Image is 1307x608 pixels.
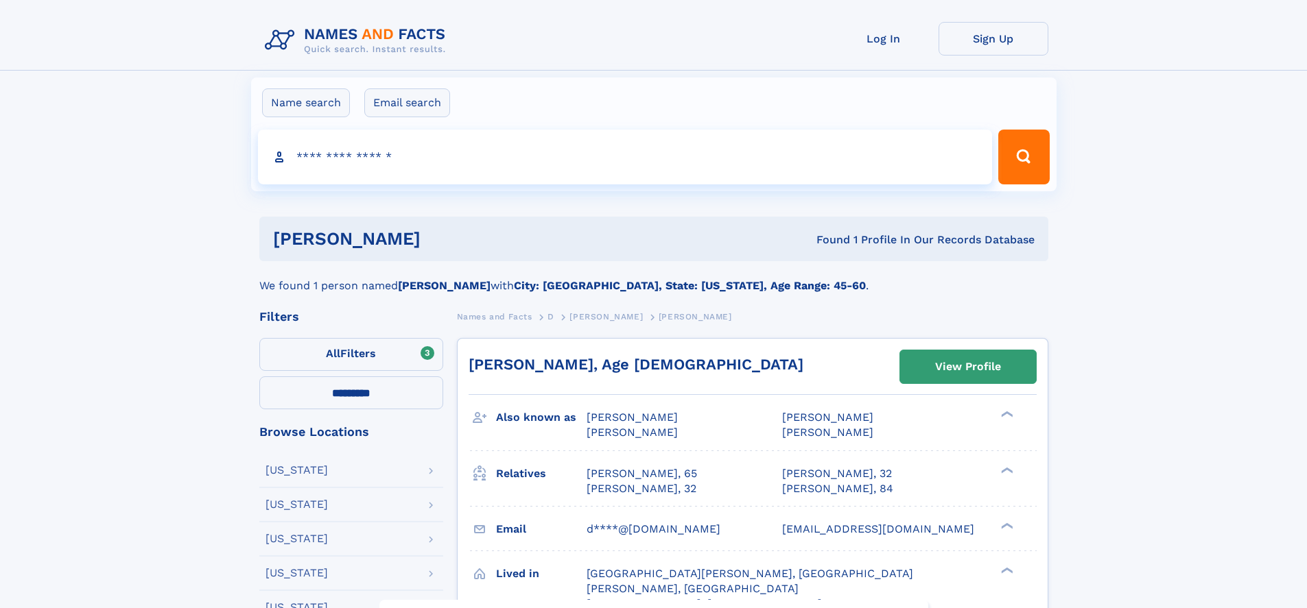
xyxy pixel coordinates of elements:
[496,562,587,585] h3: Lived in
[457,308,532,325] a: Names and Facts
[547,308,554,325] a: D
[259,22,457,59] img: Logo Names and Facts
[939,22,1048,56] a: Sign Up
[587,466,697,481] a: [PERSON_NAME], 65
[569,308,643,325] a: [PERSON_NAME]
[258,130,993,184] input: search input
[998,130,1049,184] button: Search Button
[496,518,587,541] h3: Email
[618,232,1035,247] div: Found 1 Profile In Our Records Database
[266,499,328,510] div: [US_STATE]
[514,279,866,292] b: City: [GEOGRAPHIC_DATA], State: [US_STATE], Age Range: 45-60
[587,426,678,439] span: [PERSON_NAME]
[326,347,340,360] span: All
[998,521,1014,530] div: ❯
[547,312,554,321] span: D
[587,582,799,595] span: [PERSON_NAME], [GEOGRAPHIC_DATA]
[259,311,443,323] div: Filters
[364,88,450,117] label: Email search
[587,567,913,580] span: [GEOGRAPHIC_DATA][PERSON_NAME], [GEOGRAPHIC_DATA]
[782,411,873,424] span: [PERSON_NAME]
[259,261,1048,294] div: We found 1 person named with .
[998,566,1014,574] div: ❯
[398,279,491,292] b: [PERSON_NAME]
[266,533,328,544] div: [US_STATE]
[266,465,328,476] div: [US_STATE]
[469,356,803,373] a: [PERSON_NAME], Age [DEMOGRAPHIC_DATA]
[998,465,1014,474] div: ❯
[998,410,1014,419] div: ❯
[587,411,678,424] span: [PERSON_NAME]
[782,522,974,535] span: [EMAIL_ADDRESS][DOMAIN_NAME]
[782,426,873,439] span: [PERSON_NAME]
[496,406,587,429] h3: Also known as
[262,88,350,117] label: Name search
[900,350,1036,383] a: View Profile
[935,351,1001,382] div: View Profile
[587,481,696,496] a: [PERSON_NAME], 32
[782,466,892,481] a: [PERSON_NAME], 32
[266,568,328,579] div: [US_STATE]
[782,481,893,496] a: [PERSON_NAME], 84
[569,312,643,321] span: [PERSON_NAME]
[259,426,443,438] div: Browse Locations
[829,22,939,56] a: Log In
[496,462,587,485] h3: Relatives
[659,312,732,321] span: [PERSON_NAME]
[273,230,619,247] h1: [PERSON_NAME]
[259,338,443,371] label: Filters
